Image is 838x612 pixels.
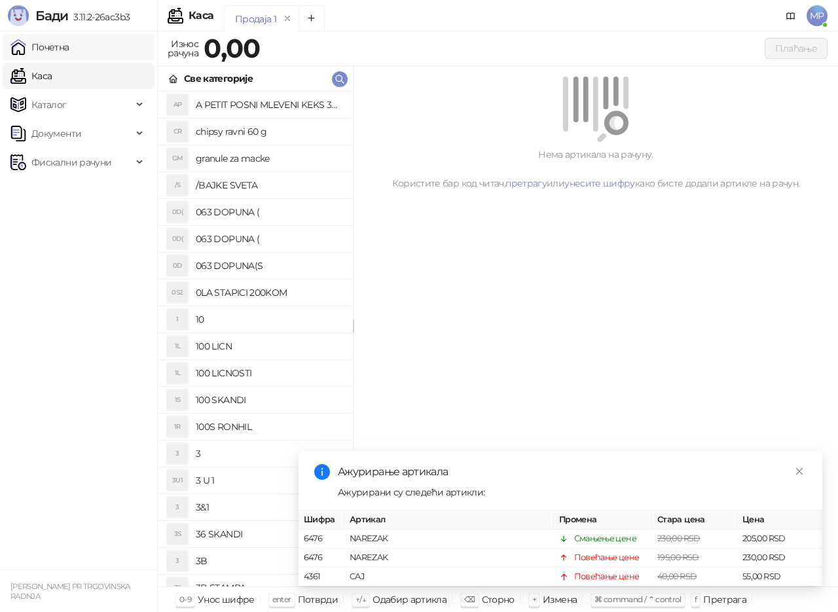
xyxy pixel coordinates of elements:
div: Повећање цене [574,570,640,583]
div: Потврди [298,591,338,608]
h4: 100 LICN [196,336,342,357]
div: Све категорије [184,71,253,86]
td: NAREZAK [344,530,554,549]
div: CR [167,121,188,142]
td: 205,00 RSD [737,530,822,549]
div: 3 [167,550,188,571]
span: Бади [35,8,68,24]
h4: 063 DOPUNA(S [196,255,342,276]
div: 0D( [167,202,188,223]
td: 55,00 RSD [737,567,822,586]
div: Измена [543,591,577,608]
a: Close [792,464,807,478]
span: ⌘ command / ⌃ control [594,594,682,604]
div: Износ рачуна [165,35,201,62]
div: 3 [167,443,188,464]
div: 1S [167,389,188,410]
h4: 100 SKANDI [196,389,342,410]
th: Артикал [344,511,554,530]
div: 0D( [167,228,188,249]
div: Повећање цене [574,551,640,564]
div: AP [167,94,188,115]
h4: 36 SKANDI [196,524,342,545]
td: 6476 [299,530,344,549]
div: Ажурирање артикала [338,464,807,480]
td: 4361 [299,567,344,586]
h4: 063 DOPUNA ( [196,202,342,223]
span: Фискални рачуни [31,149,111,175]
h4: granule za macke [196,148,342,169]
span: info-circle [314,464,330,480]
span: f [695,594,697,604]
h4: 100 LICNOSTI [196,363,342,384]
div: Каса [189,10,213,21]
h4: 3 [196,443,342,464]
div: Смањење цене [574,532,636,545]
h4: 100S RONHIL [196,416,342,437]
a: Каса [10,63,52,89]
div: /S [167,175,188,196]
h4: chipsy ravni 60 g [196,121,342,142]
div: Нема артикала на рачуну. Користите бар код читач, или како бисте додали артикле на рачун. [369,147,822,190]
span: + [532,594,536,604]
th: Стара цена [652,511,737,530]
span: ⌫ [464,594,475,604]
td: 230,00 RSD [737,549,822,567]
span: ↑/↓ [355,594,366,604]
div: 3U1 [167,470,188,491]
div: grid [158,92,353,586]
td: 6476 [299,549,344,567]
span: enter [272,594,291,604]
th: Шифра [299,511,344,530]
div: 3S [167,524,188,545]
td: CAJ [344,567,554,586]
div: 1L [167,363,188,384]
img: Logo [8,5,29,26]
div: 0D [167,255,188,276]
div: Продаја 1 [235,12,276,26]
h4: 10 [196,309,342,330]
span: 230,00 RSD [657,533,701,543]
div: Ажурирани су следећи артикли: [338,485,807,499]
small: [PERSON_NAME] PR TRGOVINSKA RADNJA [10,582,130,601]
th: Промена [554,511,652,530]
a: Почетна [10,34,69,60]
span: Документи [31,120,81,147]
button: Плаћање [765,38,828,59]
h4: 0LA STAPICI 200KOM [196,282,342,303]
div: 1 [167,309,188,330]
a: Документација [780,5,801,26]
h4: /BAJKE SVETA [196,175,342,196]
button: remove [279,13,296,24]
span: 40,00 RSD [657,571,697,581]
h4: A PETIT POSNI MLEVENI KEKS 300G [196,94,342,115]
span: 195,00 RSD [657,552,699,562]
button: Add tab [299,5,325,31]
div: 3 [167,497,188,518]
h4: 3B STAMPA [196,577,342,598]
h4: 3 U 1 [196,470,342,491]
div: 3S [167,577,188,598]
td: NAREZAK [344,549,554,567]
h4: 3B [196,550,342,571]
strong: 0,00 [204,32,260,64]
a: претрагу [505,177,547,189]
div: 1L [167,336,188,357]
div: Претрага [703,591,746,608]
a: унесите шифру [564,177,635,189]
h4: 3&1 [196,497,342,518]
div: 1R [167,416,188,437]
div: Одабир артикла [373,591,446,608]
h4: 063 DOPUNA ( [196,228,342,249]
span: MP [807,5,828,26]
span: Каталог [31,92,67,118]
div: Сторно [482,591,515,608]
th: Цена [737,511,822,530]
span: 3.11.2-26ac3b3 [68,11,130,23]
div: Унос шифре [198,591,255,608]
div: GM [167,148,188,169]
span: close [795,467,804,476]
span: 0-9 [179,594,191,604]
div: 0S2 [167,282,188,303]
